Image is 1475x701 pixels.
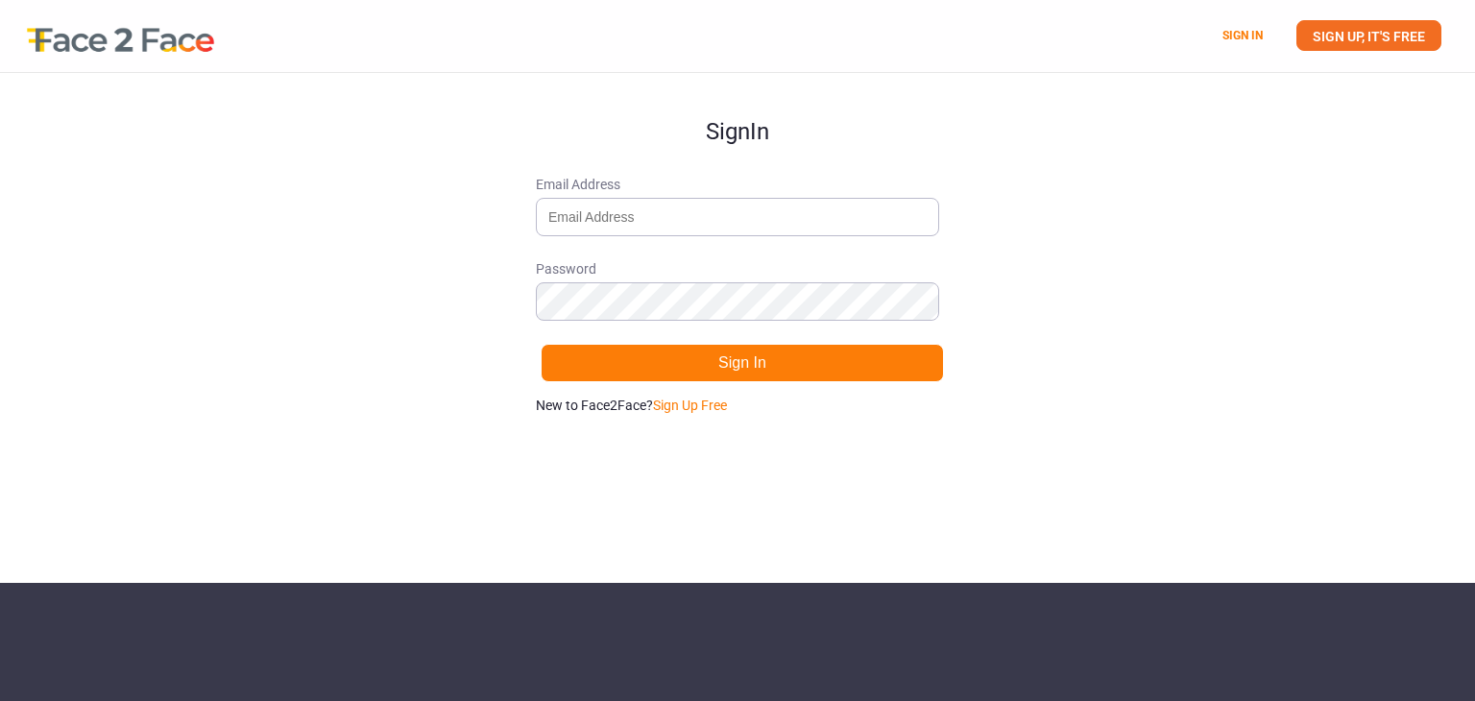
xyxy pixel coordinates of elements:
h1: Sign In [536,73,939,144]
span: Password [536,259,939,278]
a: SIGN IN [1222,29,1263,42]
button: Sign In [541,344,944,382]
input: Email Address [536,198,939,236]
a: Sign Up Free [653,398,727,413]
span: Email Address [536,175,939,194]
p: New to Face2Face? [536,396,939,415]
a: SIGN UP, IT'S FREE [1296,20,1441,51]
input: Password [536,282,939,321]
